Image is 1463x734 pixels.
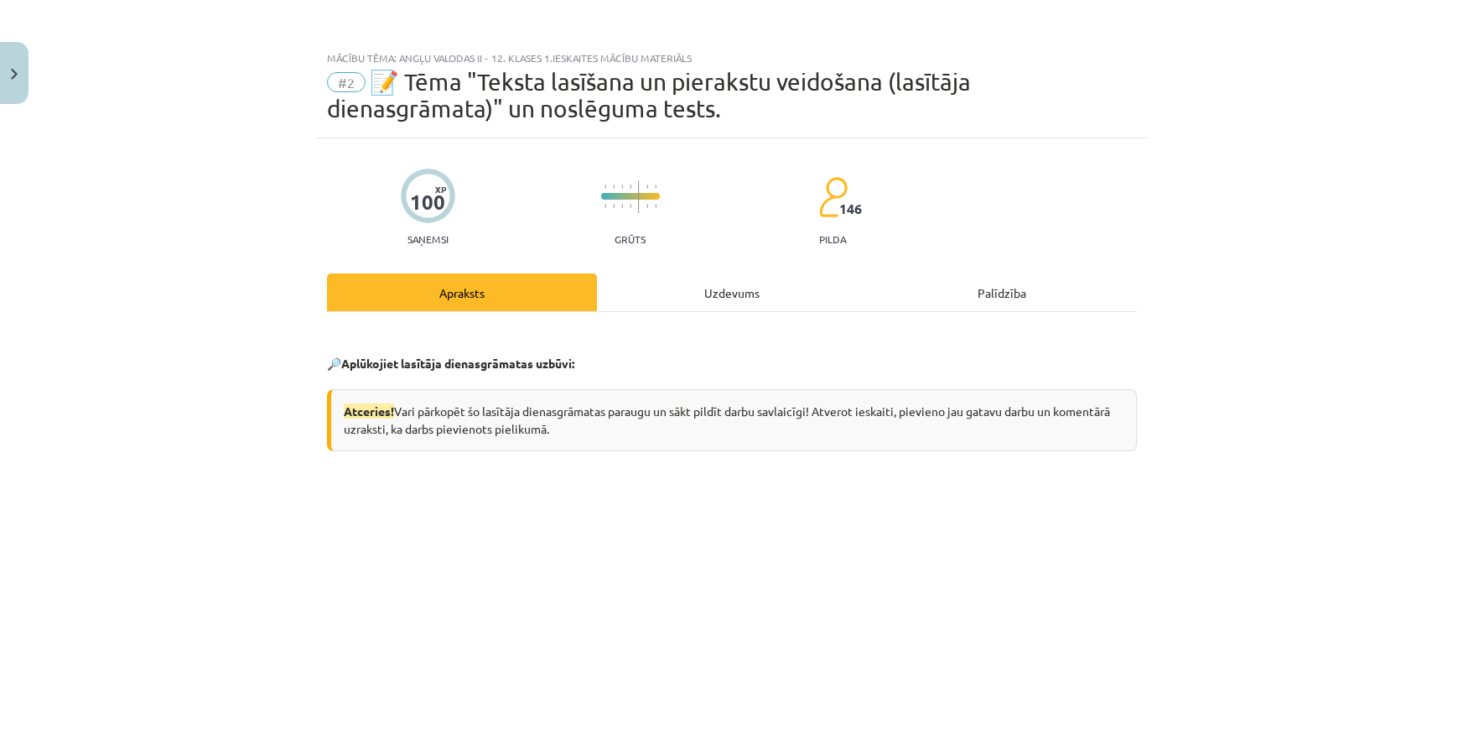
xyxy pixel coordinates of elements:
img: icon-short-line-57e1e144782c952c97e751825c79c345078a6d821885a25fce030b3d8c18986b.svg [655,204,656,208]
img: icon-short-line-57e1e144782c952c97e751825c79c345078a6d821885a25fce030b3d8c18986b.svg [655,185,656,189]
img: icon-short-line-57e1e144782c952c97e751825c79c345078a6d821885a25fce030b3d8c18986b.svg [630,204,631,208]
span: 📝 Tēma "Teksta lasīšana un pierakstu veidošana (lasītāja dienasgrāmata)" un noslēguma tests. [327,68,971,122]
div: Uzdevums [597,273,867,311]
img: icon-short-line-57e1e144782c952c97e751825c79c345078a6d821885a25fce030b3d8c18986b.svg [604,185,606,189]
div: Vari pārkopēt šo lasītāja dienasgrāmatas paraugu un sākt pildīt darbu savlaicīgi! Atverot ieskait... [327,389,1137,451]
img: icon-short-line-57e1e144782c952c97e751825c79c345078a6d821885a25fce030b3d8c18986b.svg [613,204,615,208]
span: #2 [327,72,366,92]
img: icon-short-line-57e1e144782c952c97e751825c79c345078a6d821885a25fce030b3d8c18986b.svg [604,204,606,208]
p: Grūts [615,233,646,245]
p: pilda [819,233,846,245]
img: icon-short-line-57e1e144782c952c97e751825c79c345078a6d821885a25fce030b3d8c18986b.svg [646,185,648,189]
img: icon-close-lesson-0947bae3869378f0d4975bcd49f059093ad1ed9edebbc8119c70593378902aed.svg [11,69,18,80]
div: Apraksts [327,273,597,311]
div: Mācību tēma: Angļu valodas ii - 12. klases 1.ieskaites mācību materiāls [327,52,1137,64]
span: Atceries! [344,403,394,419]
span: XP [435,185,446,194]
strong: Aplūkojiet lasītāja dienasgrāmatas uzbūvi: [341,356,574,371]
p: Saņemsi [401,233,455,245]
span: 146 [839,201,862,216]
img: students-c634bb4e5e11cddfef0936a35e636f08e4e9abd3cc4e673bd6f9a4125e45ecb1.svg [818,176,848,218]
img: icon-long-line-d9ea69661e0d244f92f715978eff75569469978d946b2353a9bb055b3ed8787d.svg [638,180,640,213]
img: icon-short-line-57e1e144782c952c97e751825c79c345078a6d821885a25fce030b3d8c18986b.svg [646,204,648,208]
div: Palīdzība [867,273,1137,311]
img: icon-short-line-57e1e144782c952c97e751825c79c345078a6d821885a25fce030b3d8c18986b.svg [621,185,623,189]
img: icon-short-line-57e1e144782c952c97e751825c79c345078a6d821885a25fce030b3d8c18986b.svg [621,204,623,208]
img: icon-short-line-57e1e144782c952c97e751825c79c345078a6d821885a25fce030b3d8c18986b.svg [613,185,615,189]
div: 100 [410,190,445,214]
img: icon-short-line-57e1e144782c952c97e751825c79c345078a6d821885a25fce030b3d8c18986b.svg [630,185,631,189]
p: 🔎 [327,355,1137,372]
